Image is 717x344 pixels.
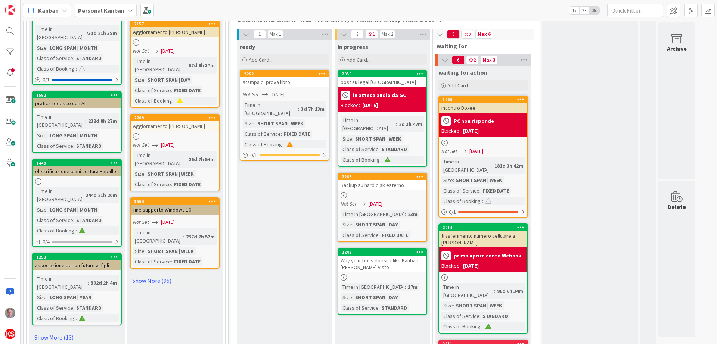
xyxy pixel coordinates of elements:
div: FIXED DATE [172,86,202,94]
span: : [47,44,48,52]
div: 1592 [33,92,121,98]
img: Visit kanbanzone.com [5,5,15,15]
div: 1564 [134,199,219,204]
div: Why your boss doesn't like Kanban - [PERSON_NAME] visto [338,256,426,272]
span: : [352,293,353,301]
div: Size [133,76,145,84]
span: : [491,162,493,170]
span: : [145,247,146,255]
b: Personal Kanban [78,7,124,14]
div: SHORT SPAN | WEEK [454,301,504,310]
div: Time in [GEOGRAPHIC_DATA] [133,228,183,245]
span: : [453,301,454,310]
div: Size [341,293,352,301]
span: : [186,61,187,69]
div: FIXED DATE [172,257,202,266]
i: Not Set [133,141,149,148]
div: 181d 3h 42m [493,162,525,170]
span: : [183,232,184,241]
span: : [76,226,77,235]
span: : [281,130,282,138]
div: Size [35,206,47,214]
div: Class of Service [133,180,171,188]
span: : [479,312,481,320]
span: Add Card... [447,82,471,89]
span: waiting for action [438,69,487,76]
div: SHORT SPAN | DAY [146,76,192,84]
span: 1 [253,30,266,39]
b: prima aprire conto Webank [454,253,521,258]
span: in progress [338,43,368,50]
div: Class of Service [35,54,73,62]
div: 2209 [134,115,219,121]
div: 2262 [244,71,329,76]
span: : [379,304,380,312]
div: 0/1 [439,207,527,217]
span: : [298,105,299,113]
div: Class of Booking [35,314,76,322]
span: : [47,131,48,140]
span: ready [240,43,255,50]
div: Size [133,247,145,255]
div: Time in [GEOGRAPHIC_DATA] [35,113,85,129]
div: Max 3 [482,58,496,62]
div: incontro Doxee [439,103,527,113]
span: : [171,257,172,266]
div: 2263 [342,174,426,179]
div: Class of Booking [35,65,76,73]
i: Not Set [341,200,357,207]
div: 232d 8h 27m [86,117,119,125]
span: [DATE] [369,200,382,208]
div: pratica tedesco con AI [33,98,121,108]
span: : [482,322,483,331]
div: Max 1 [270,32,281,36]
div: 1449 [36,160,121,166]
div: Class of Service [35,142,73,150]
span: : [145,170,146,178]
div: Class of Service [133,257,171,266]
div: Class of Service [133,86,171,94]
span: : [405,210,406,218]
span: : [379,231,380,239]
div: Size [35,131,47,140]
div: 1266incontro Doxee [439,96,527,113]
div: STANDARD [380,145,409,153]
div: 2263Backup su hard disk esterno [338,173,426,190]
b: in attesa audio da GC [353,93,406,98]
div: 2157 [134,21,219,26]
div: Blocked: [341,101,360,109]
div: Aggiornamento [PERSON_NAME] [131,27,219,37]
span: [DATE] [161,141,175,149]
div: Time in [GEOGRAPHIC_DATA] [341,116,396,132]
div: STANDARD [74,142,103,150]
div: Class of Service [341,145,379,153]
span: Kanban [38,6,59,15]
div: Time in [GEOGRAPHIC_DATA] [441,157,491,174]
div: FIXED DATE [172,180,202,188]
div: Time in [GEOGRAPHIC_DATA] [341,210,405,218]
span: : [145,76,146,84]
div: 1449elettrificazione piani cottura Rapallo [33,160,121,176]
div: 2157Aggiornamento [PERSON_NAME] [131,21,219,37]
div: associazione per un futuro ai figli [33,260,121,270]
div: 1266 [439,96,527,103]
div: Time in [GEOGRAPHIC_DATA] [35,275,88,291]
span: : [479,187,481,195]
div: 244d 21h 20m [84,191,119,199]
div: Size [35,44,47,52]
span: 2 [461,30,474,39]
span: : [186,155,187,163]
div: LONG SPAN | MONTH [48,206,99,214]
div: SHORT SPAN | DAY [353,221,400,229]
div: 2243 [338,249,426,256]
div: 57d 8h 37m [187,61,217,69]
div: Class of Service [35,216,73,224]
div: STANDARD [74,54,103,62]
div: fine supporto Windows 10 [131,205,219,215]
span: : [47,293,48,301]
span: : [76,65,77,73]
span: : [76,314,77,322]
span: : [381,156,382,164]
div: STANDARD [74,216,103,224]
div: SHORT SPAN | WEEK [146,170,196,178]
